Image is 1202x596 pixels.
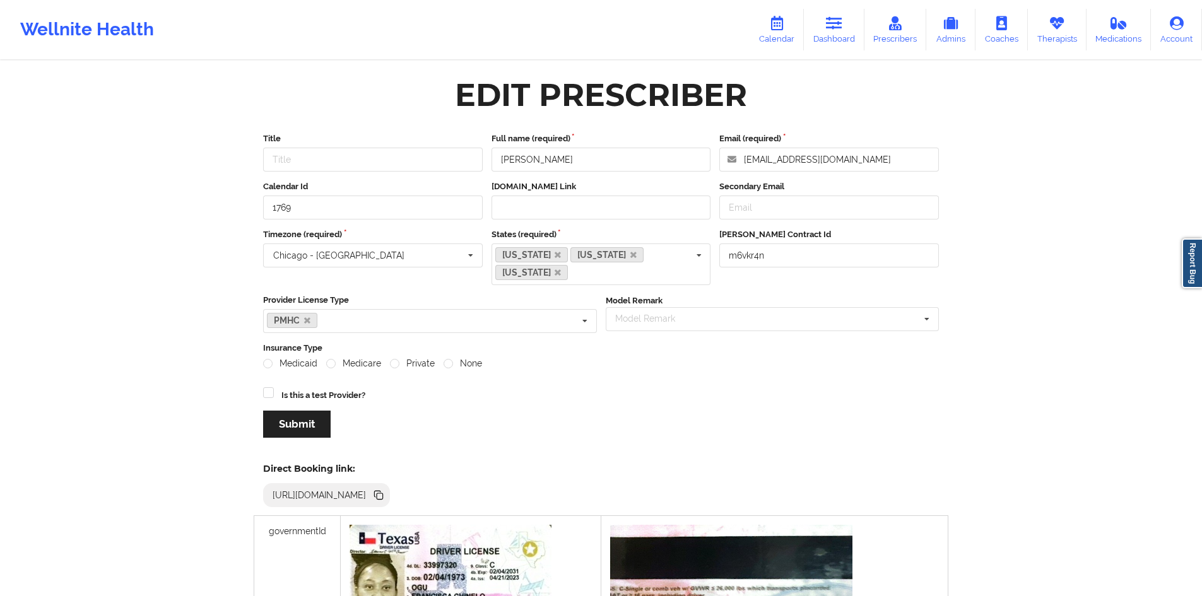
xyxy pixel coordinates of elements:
label: States (required) [492,228,711,241]
label: Private [390,358,435,369]
label: Medicare [326,358,381,369]
label: Medicaid [263,358,317,369]
div: Edit Prescriber [455,75,747,115]
label: Calendar Id [263,180,483,193]
input: Email [719,196,939,219]
label: Provider License Type [263,294,597,307]
input: Full name [492,148,711,172]
a: [US_STATE] [495,265,569,280]
a: Admins [926,9,975,50]
div: Chicago - [GEOGRAPHIC_DATA] [273,251,404,260]
a: Medications [1087,9,1152,50]
a: Dashboard [804,9,864,50]
a: [US_STATE] [495,247,569,262]
label: Title [263,132,483,145]
label: None [444,358,482,369]
a: Calendar [750,9,804,50]
label: Insurance Type [263,342,939,354]
a: PMHC [267,313,317,328]
label: Secondary Email [719,180,939,193]
label: [PERSON_NAME] Contract Id [719,228,939,241]
a: Account [1151,9,1202,50]
div: Model Remark [612,312,693,326]
button: Submit [263,411,331,438]
label: Full name (required) [492,132,711,145]
label: Is this a test Provider? [281,389,365,402]
label: [DOMAIN_NAME] Link [492,180,711,193]
label: Email (required) [719,132,939,145]
a: [US_STATE] [570,247,644,262]
input: Calendar Id [263,196,483,219]
h5: Direct Booking link: [263,463,390,474]
input: Deel Contract Id [719,243,939,267]
a: Prescribers [864,9,927,50]
a: Therapists [1028,9,1087,50]
a: Coaches [975,9,1028,50]
a: Report Bug [1182,238,1202,288]
label: Timezone (required) [263,228,483,241]
input: Email address [719,148,939,172]
input: Title [263,148,483,172]
label: Model Remark [606,295,663,307]
div: [URL][DOMAIN_NAME] [268,489,372,501]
